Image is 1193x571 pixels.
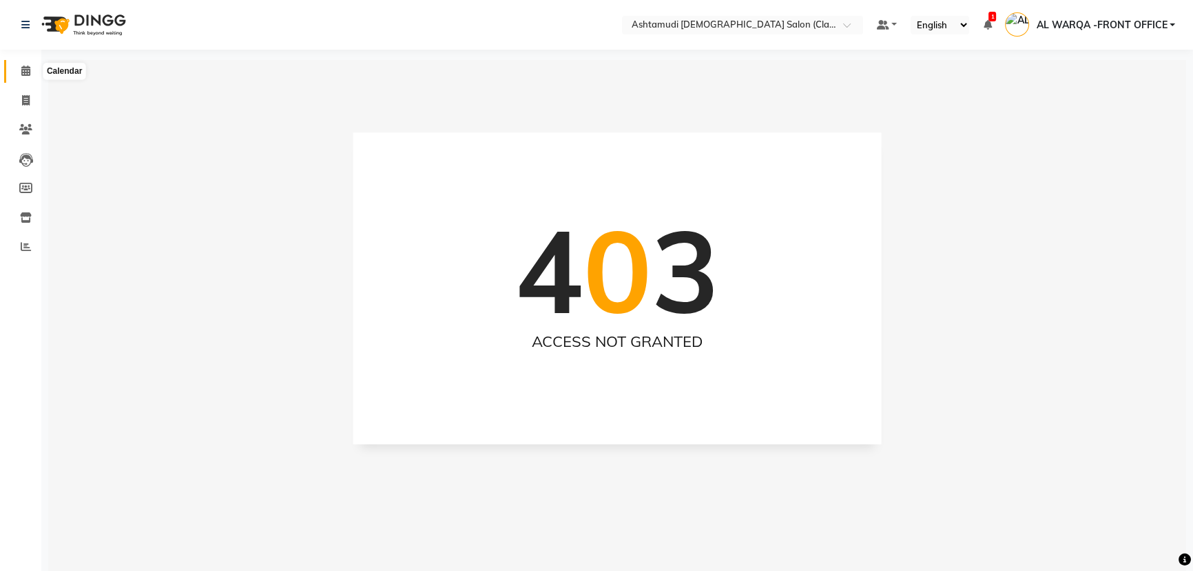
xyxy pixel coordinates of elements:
h1: 4 3 [515,202,720,339]
div: Calendar [43,63,85,80]
a: 1 [983,19,991,31]
span: 0 [583,199,652,341]
span: AL WARQA -FRONT OFFICE [1036,18,1167,32]
h2: ACCESS NOT GRANTED [381,332,854,350]
img: logo [35,6,129,44]
img: AL WARQA -FRONT OFFICE [1005,12,1029,37]
span: 1 [988,12,996,21]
